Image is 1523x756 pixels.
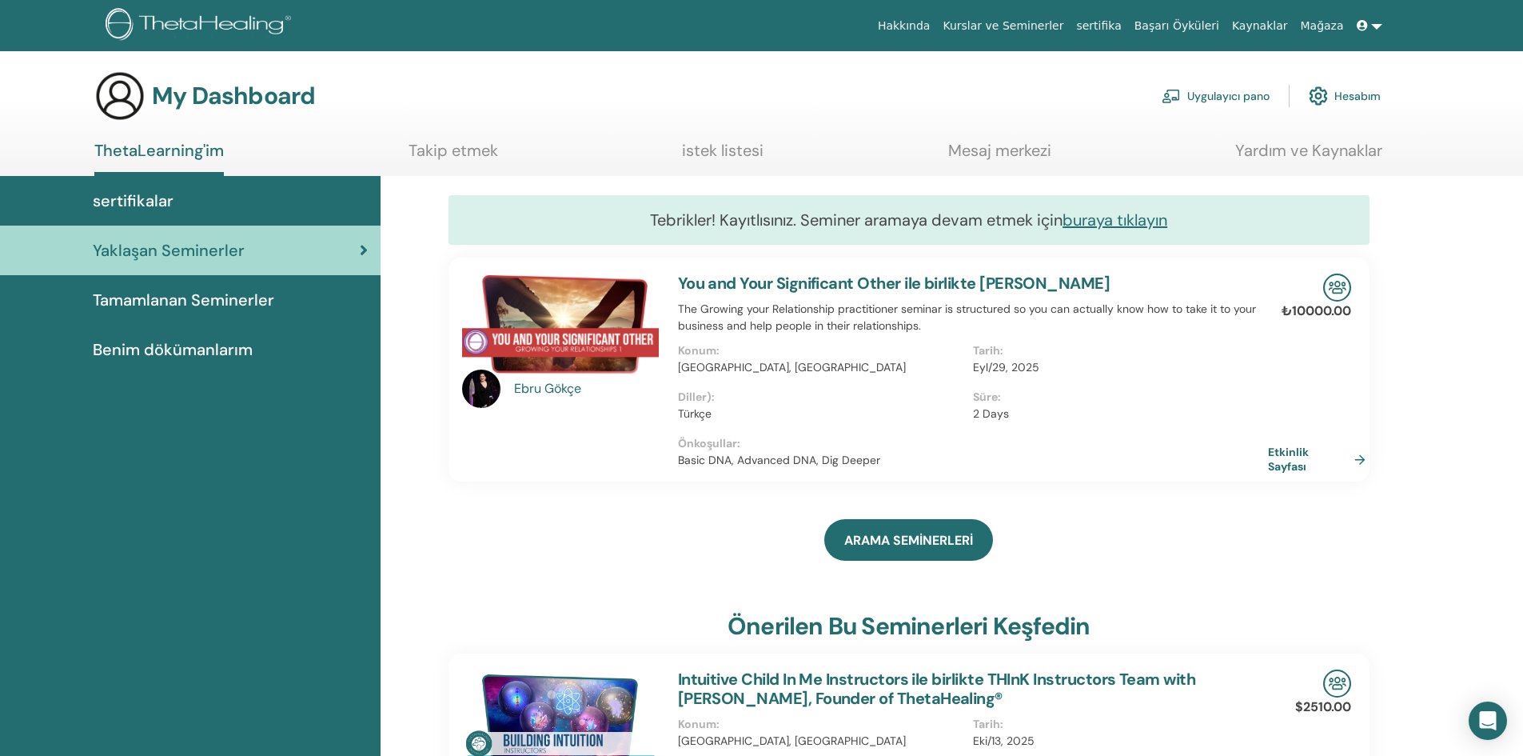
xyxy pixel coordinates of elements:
span: Tamamlanan Seminerler [93,288,274,312]
span: sertifikalar [93,189,173,213]
a: Mesaj merkezi [948,141,1051,172]
p: Süre : [973,389,1258,406]
p: Tarih : [973,342,1258,359]
p: [GEOGRAPHIC_DATA], [GEOGRAPHIC_DATA] [678,733,963,750]
p: Türkçe [678,406,963,422]
a: You and Your Significant Other ile birlikte [PERSON_NAME] [678,273,1110,294]
p: The Growing your Relationship practitioner seminar is structured so you can actually know how to ... [678,301,1268,334]
a: Kaynaklar [1226,11,1294,41]
p: Konum : [678,716,963,733]
p: 2 Days [973,406,1258,422]
a: Takip etmek [409,141,498,172]
a: sertifika [1070,11,1127,41]
span: Yaklaşan Seminerler [93,238,245,262]
span: ARAMA SEMİNERLERİ [844,532,973,549]
div: Open Intercom Messenger [1469,702,1507,740]
a: Mağaza [1294,11,1350,41]
span: Benim dökümanlarım [93,338,253,362]
div: Tebrikler! Kayıtlısınız. Seminer aramaya devam etmek için [449,195,1370,245]
p: $2510.00 [1295,698,1351,717]
a: Kurslar ve Seminerler [936,11,1070,41]
p: Tarih : [973,716,1258,733]
a: Başarı Öyküleri [1128,11,1226,41]
p: Eki/13, 2025 [973,733,1258,750]
a: buraya tıklayın [1063,210,1167,230]
img: In-Person Seminar [1323,670,1351,698]
p: ₺10000.00 [1282,302,1351,321]
p: Önkoşullar : [678,435,1268,452]
a: Hakkında [871,11,937,41]
a: Etkinlik Sayfası [1268,445,1372,474]
a: Hesabım [1309,78,1381,114]
img: default.jpg [462,370,500,408]
a: Yardım ve Kaynaklar [1235,141,1382,172]
a: ARAMA SEMİNERLERİ [824,519,993,561]
p: Konum : [678,342,963,359]
img: You and Your Significant Other [462,274,659,374]
p: [GEOGRAPHIC_DATA], [GEOGRAPHIC_DATA] [678,359,963,376]
a: Intuitive Child In Me Instructors ile birlikte THInK Instructors Team with [PERSON_NAME], Founder... [678,669,1195,709]
p: Eyl/29, 2025 [973,359,1258,376]
h3: Önerilen bu seminerleri keşfedin [728,612,1090,641]
a: istek listesi [682,141,763,172]
img: In-Person Seminar [1323,274,1351,302]
img: logo.png [106,8,297,44]
h3: My Dashboard [152,82,315,110]
p: Basic DNA, Advanced DNA, Dig Deeper [678,452,1268,469]
img: chalkboard-teacher.svg [1162,89,1181,103]
img: cog.svg [1309,82,1328,110]
p: Diller) : [678,389,963,406]
img: generic-user-icon.jpg [94,70,146,122]
a: ThetaLearning'im [94,141,224,176]
a: Ebru Gökçe [514,379,662,398]
a: Uygulayıcı pano [1162,78,1270,114]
